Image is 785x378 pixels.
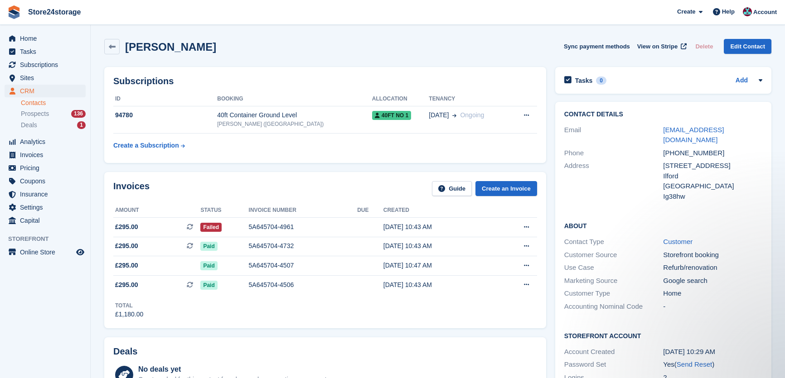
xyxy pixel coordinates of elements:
div: 40ft Container Ground Level [217,110,372,120]
a: View on Stripe [634,39,688,54]
h2: Contact Details [564,111,762,118]
span: Prospects [21,110,49,118]
th: Status [200,203,248,218]
div: [DATE] 10:43 AM [383,241,494,251]
button: Sync payment methods [564,39,630,54]
div: [DATE] 10:47 AM [383,261,494,270]
div: [DATE] 10:43 AM [383,280,494,290]
h2: Tasks [575,77,593,85]
span: Create [677,7,695,16]
div: - [663,301,762,312]
a: Create a Subscription [113,137,185,154]
div: [GEOGRAPHIC_DATA] [663,181,762,191]
a: Preview store [75,247,86,258]
a: menu [5,135,86,148]
span: Help [722,7,735,16]
a: Add [736,76,748,86]
div: Use Case [564,263,664,273]
span: View on Stripe [637,42,678,51]
span: ( ) [674,360,714,368]
span: Analytics [20,135,74,148]
div: Accounting Nominal Code [564,301,664,312]
div: 5A645704-4732 [249,241,358,251]
span: Storefront [8,234,90,244]
h2: [PERSON_NAME] [125,41,216,53]
a: menu [5,188,86,201]
a: menu [5,162,86,174]
div: Account Created [564,347,664,357]
a: Deals 1 [21,120,86,130]
div: Phone [564,148,664,158]
div: 5A645704-4507 [249,261,358,270]
div: 0 [596,77,606,85]
a: [EMAIL_ADDRESS][DOMAIN_NAME] [663,126,724,144]
div: 94780 [113,110,217,120]
div: Contact Type [564,237,664,247]
div: Marketing Source [564,276,664,286]
span: Capital [20,214,74,227]
span: £295.00 [115,241,138,251]
div: [DATE] 10:29 AM [663,347,762,357]
th: ID [113,92,217,106]
span: Account [753,8,777,17]
div: [PERSON_NAME] ([GEOGRAPHIC_DATA]) [217,120,372,128]
a: menu [5,32,86,45]
span: Coupons [20,175,74,187]
a: menu [5,246,86,258]
span: CRM [20,85,74,97]
div: Yes [663,359,762,370]
a: Contacts [21,99,86,107]
th: Booking [217,92,372,106]
div: Home [663,288,762,299]
span: Failed [200,223,222,232]
span: Invoices [20,148,74,161]
span: Online Store [20,246,74,258]
div: No deals yet [138,364,328,375]
h2: Storefront Account [564,331,762,340]
th: Created [383,203,494,218]
div: [STREET_ADDRESS] [663,161,762,171]
div: [PHONE_NUMBER] [663,148,762,158]
a: menu [5,148,86,161]
div: Create a Subscription [113,141,179,150]
div: Customer Type [564,288,664,299]
div: Google search [663,276,762,286]
th: Invoice number [249,203,358,218]
span: Home [20,32,74,45]
div: [DATE] 10:43 AM [383,222,494,232]
div: 5A645704-4506 [249,280,358,290]
a: Send Reset [677,360,712,368]
h2: Invoices [113,181,150,196]
span: Ongoing [460,111,484,119]
div: Address [564,161,664,201]
a: menu [5,85,86,97]
span: Insurance [20,188,74,201]
a: Edit Contact [724,39,771,54]
a: menu [5,58,86,71]
a: menu [5,45,86,58]
span: Settings [20,201,74,214]
span: Paid [200,242,217,251]
h2: Deals [113,346,137,357]
span: Deals [21,121,37,129]
a: menu [5,201,86,214]
span: Subscriptions [20,58,74,71]
img: stora-icon-8386f47178a22dfd0bd8f6a31ec36ba5ce8667c1dd55bd0f319d3a0aa187defe.svg [7,5,21,19]
span: 40ft No 1 [372,111,411,120]
div: 136 [71,110,86,118]
a: Store24storage [24,5,85,19]
span: Tasks [20,45,74,58]
th: Allocation [372,92,429,106]
div: £1,180.00 [115,310,143,319]
div: Password Set [564,359,664,370]
div: 5A645704-4961 [249,222,358,232]
div: Email [564,125,664,145]
h2: Subscriptions [113,76,537,86]
div: Ig38hw [663,191,762,202]
a: Create an Invoice [475,181,537,196]
div: Storefront booking [663,250,762,260]
div: Refurb/renovation [663,263,762,273]
a: Prospects 136 [21,109,86,119]
span: £295.00 [115,261,138,270]
span: [DATE] [429,110,449,120]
